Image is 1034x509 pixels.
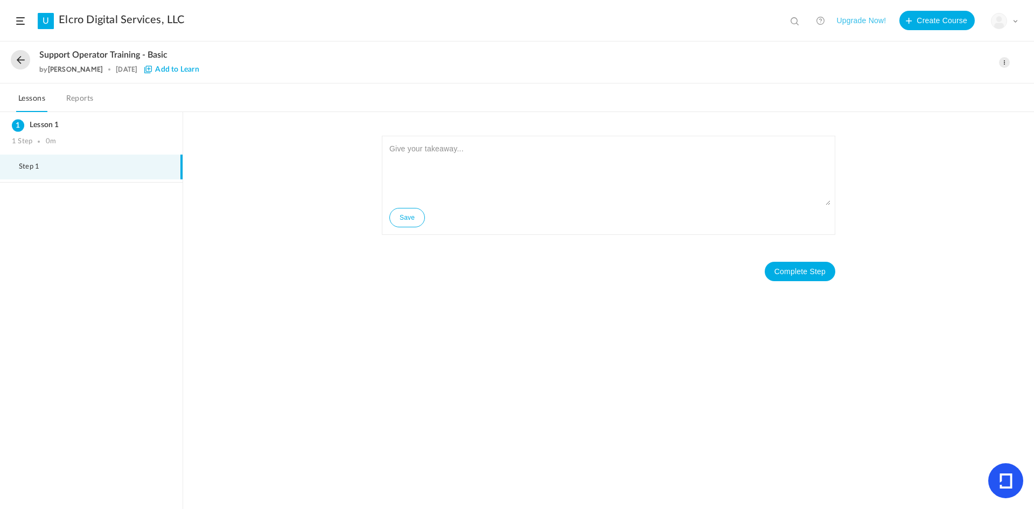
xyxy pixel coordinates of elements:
[39,66,103,73] div: by
[19,163,53,171] span: Step 1
[39,50,167,60] span: Support Operator Training - Basic
[991,13,1007,29] img: user-image.png
[765,262,835,281] button: Complete Step
[12,121,171,130] h3: Lesson 1
[116,66,137,73] div: [DATE]
[38,13,54,29] a: U
[48,65,103,73] a: [PERSON_NAME]
[899,11,975,30] button: Create Course
[46,137,56,146] div: 0m
[59,13,184,26] a: Elcro Digital Services, LLC
[389,208,425,227] button: Save
[836,11,886,30] button: Upgrade Now!
[16,92,47,112] a: Lessons
[144,66,199,73] span: Add to Learn
[64,92,96,112] a: Reports
[12,137,32,146] div: 1 Step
